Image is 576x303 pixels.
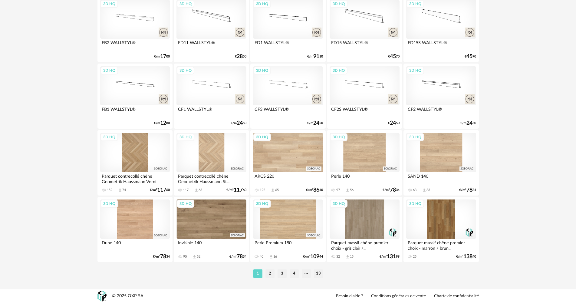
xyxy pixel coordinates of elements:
[463,255,472,259] span: 138
[237,121,243,125] span: 24
[250,197,325,262] a: 3D HQ Perle Premium 180 40 Download icon 16 €/m²10944
[290,269,299,278] li: 4
[345,255,350,259] span: Download icon
[97,197,173,262] a: 3D HQ Dune 140 €/m²7834
[388,54,400,59] div: € 70
[390,188,396,192] span: 78
[406,239,476,251] div: Parquet massif chêne premier choix - marron / brun...
[177,133,194,141] div: 3D HQ
[456,255,476,259] div: €/m² 40
[306,188,323,192] div: €/m² 40
[253,133,271,141] div: 3D HQ
[174,64,249,129] a: 3D HQ CF1 WALLSTYL® €/m2450
[434,294,479,299] a: Charte de confidentialité
[330,67,347,74] div: 3D HQ
[466,54,472,59] span: 45
[278,269,287,278] li: 3
[237,255,243,259] span: 78
[260,255,263,259] div: 40
[174,130,249,196] a: 3D HQ Parquet contrecollé chêne Geometrik Haussmann St... 117 Download icon 63 €/m²11760
[157,188,166,192] span: 117
[406,39,476,51] div: FD15S WALLSTYL®
[465,54,476,59] div: € 70
[313,188,319,192] span: 86
[406,105,476,117] div: CF2 WALLSTYL®
[100,105,170,117] div: FB1 WALLSTYL®
[253,200,271,208] div: 3D HQ
[330,105,399,117] div: CF2S WALLSTYL®
[426,188,430,192] div: 33
[260,188,265,192] div: 122
[271,188,275,193] span: Download icon
[176,239,246,251] div: Invisible 140
[237,54,243,59] span: 28
[118,188,122,193] span: Download icon
[197,255,200,259] div: 52
[371,294,426,299] a: Conditions générales de vente
[330,172,399,184] div: Perle 140
[345,188,350,193] span: Download icon
[380,255,400,259] div: €/m² 99
[383,188,400,192] div: €/m² 34
[413,255,416,259] div: 25
[97,291,107,301] img: OXP
[250,130,325,196] a: 3D HQ ARCS 220 122 Download icon 65 €/m²8640
[100,67,118,74] div: 3D HQ
[253,269,262,278] li: 1
[350,188,354,192] div: 56
[265,269,275,278] li: 2
[160,121,166,125] span: 12
[303,255,323,259] div: €/m² 44
[403,130,479,196] a: 3D HQ SAND 140 63 Download icon 33 €/m²7834
[310,255,319,259] span: 109
[327,130,402,196] a: 3D HQ Perle 140 97 Download icon 56 €/m²7834
[150,188,170,192] div: €/m² 60
[390,54,396,59] span: 45
[388,121,400,125] div: € 50
[192,255,197,259] span: Download icon
[97,130,173,196] a: 3D HQ Parquet contrecollé chêne Geometrik Haussmann Verni 152 Download icon 74 €/m²11760
[269,255,273,259] span: Download icon
[336,294,363,299] a: Besoin d'aide ?
[460,121,476,125] div: €/m 50
[231,121,246,125] div: €/m 50
[174,197,249,262] a: 3D HQ Invisible 140 90 Download icon 52 €/m²7834
[273,255,277,259] div: 16
[330,239,399,251] div: Parquet massif chêne premier choix - gris clair /...
[177,200,194,208] div: 3D HQ
[406,172,476,184] div: SAND 140
[250,64,325,129] a: 3D HQ CF3 WALLSTYL® €/m2450
[122,188,126,192] div: 74
[336,255,340,259] div: 32
[160,54,166,59] span: 17
[313,121,319,125] span: 24
[154,54,170,59] div: €/m 00
[330,133,347,141] div: 3D HQ
[253,105,323,117] div: CF3 WALLSTYL®
[176,39,246,51] div: FD11 WALLSTYL®
[253,39,323,51] div: FD1 WALLSTYL®
[406,67,424,74] div: 3D HQ
[176,172,246,184] div: Parquet contrecollé chêne Geometrik Haussmann St...
[153,255,170,259] div: €/m² 34
[97,64,173,129] a: 3D HQ FB1 WALLSTYL® €/m1280
[403,64,479,129] a: 3D HQ CF2 WALLSTYL® €/m2450
[406,133,424,141] div: 3D HQ
[183,188,189,192] div: 117
[330,39,399,51] div: FD15 WALLSTYL®
[235,54,246,59] div: € 50
[100,39,170,51] div: FB2 WALLSTYL®
[253,67,271,74] div: 3D HQ
[229,255,246,259] div: €/m² 34
[387,255,396,259] span: 131
[313,54,319,59] span: 91
[253,172,323,184] div: ARCS 220
[100,133,118,141] div: 3D HQ
[199,188,202,192] div: 63
[177,67,194,74] div: 3D HQ
[422,188,426,193] span: Download icon
[100,172,170,184] div: Parquet contrecollé chêne Geometrik Haussmann Verni
[226,188,246,192] div: €/m² 60
[107,188,112,192] div: 152
[314,269,323,278] li: 13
